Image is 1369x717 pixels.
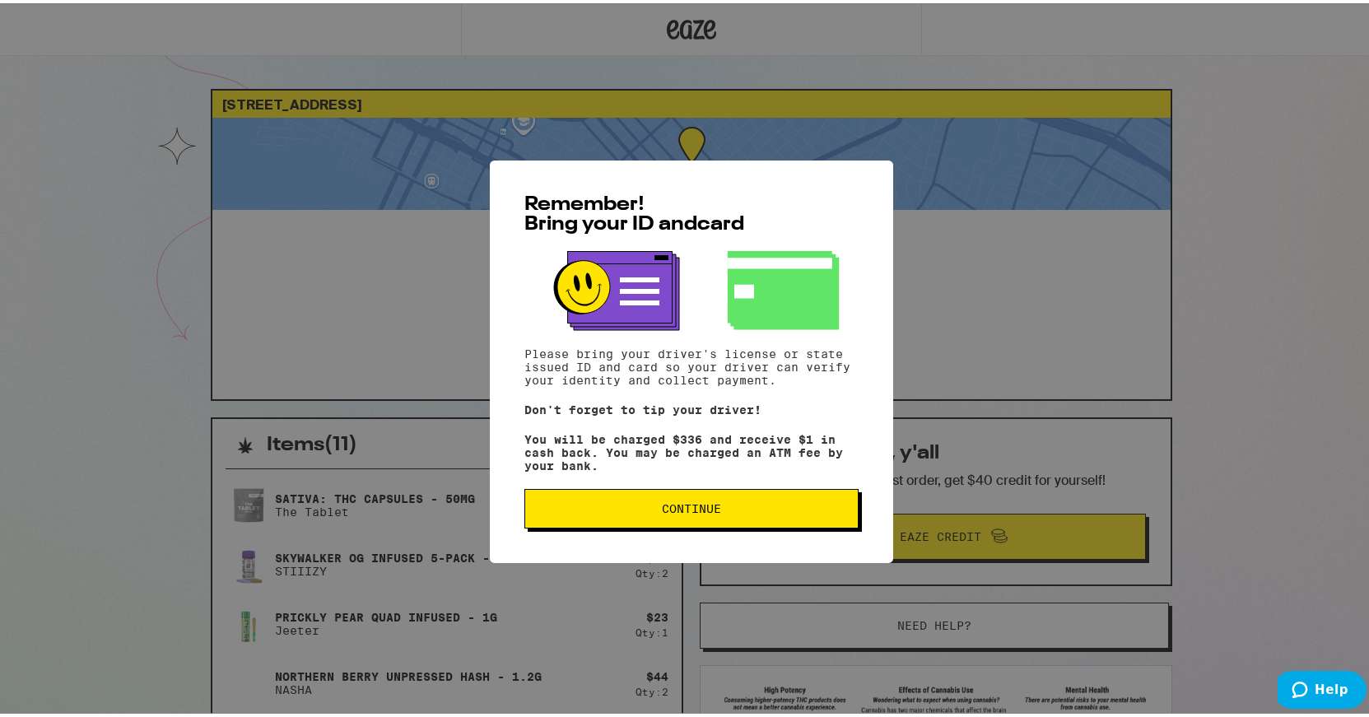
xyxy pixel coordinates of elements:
[524,400,859,413] p: Don't forget to tip your driver!
[524,344,859,384] p: Please bring your driver's license or state issued ID and card so your driver can verify your ide...
[524,486,859,525] button: Continue
[662,500,721,511] span: Continue
[524,430,859,469] p: You will be charged $336 and receive $1 in cash back. You may be charged an ATM fee by your bank.
[524,192,744,231] span: Remember! Bring your ID and card
[1278,668,1367,709] iframe: Opens a widget where you can find more information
